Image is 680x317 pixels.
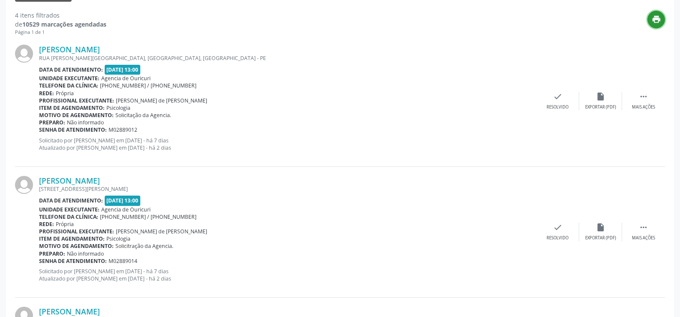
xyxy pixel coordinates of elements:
span: [DATE] 13:00 [105,196,141,205]
b: Senha de atendimento: [39,126,107,133]
span: [PHONE_NUMBER] / [PHONE_NUMBER] [100,213,196,220]
a: [PERSON_NAME] [39,45,100,54]
b: Telefone da clínica: [39,82,98,89]
div: Mais ações [632,235,655,241]
span: Própria [56,220,74,228]
button: print [647,11,665,28]
b: Preparo: [39,250,65,257]
span: [PERSON_NAME] de [PERSON_NAME] [116,97,207,104]
div: de [15,20,106,29]
span: Psicologia [106,235,130,242]
i: insert_drive_file [596,223,605,232]
b: Item de agendamento: [39,104,105,112]
b: Profissional executante: [39,97,114,104]
span: [DATE] 13:00 [105,65,141,75]
div: Resolvido [547,235,568,241]
span: Solicitração da Agencia. [115,242,173,250]
i: check [553,223,562,232]
img: img [15,45,33,63]
span: Solicitação da Agencia. [115,112,171,119]
span: Não informado [67,119,104,126]
b: Unidade executante: [39,206,100,213]
strong: 10529 marcações agendadas [22,20,106,28]
span: Agencia de Ouricuri [101,75,151,82]
span: Não informado [67,250,104,257]
span: Psicologia [106,104,130,112]
div: [STREET_ADDRESS][PERSON_NAME] [39,185,536,193]
b: Unidade executante: [39,75,100,82]
p: Solicitado por [PERSON_NAME] em [DATE] - há 7 dias Atualizado por [PERSON_NAME] em [DATE] - há 2 ... [39,268,536,282]
b: Rede: [39,90,54,97]
div: RUA [PERSON_NAME][GEOGRAPHIC_DATA], [GEOGRAPHIC_DATA], [GEOGRAPHIC_DATA] - PE [39,54,536,62]
span: M02889014 [109,257,137,265]
b: Profissional executante: [39,228,114,235]
span: Própria [56,90,74,97]
span: [PERSON_NAME] de [PERSON_NAME] [116,228,207,235]
div: Mais ações [632,104,655,110]
p: Solicitado por [PERSON_NAME] em [DATE] - há 7 dias Atualizado por [PERSON_NAME] em [DATE] - há 2 ... [39,137,536,151]
i: insert_drive_file [596,92,605,101]
a: [PERSON_NAME] [39,307,100,316]
div: Exportar (PDF) [585,235,616,241]
b: Senha de atendimento: [39,257,107,265]
a: [PERSON_NAME] [39,176,100,185]
b: Motivo de agendamento: [39,112,114,119]
b: Motivo de agendamento: [39,242,114,250]
i: check [553,92,562,101]
b: Telefone da clínica: [39,213,98,220]
div: Resolvido [547,104,568,110]
i: print [652,15,661,24]
div: Exportar (PDF) [585,104,616,110]
span: M02889012 [109,126,137,133]
b: Preparo: [39,119,65,126]
i:  [639,92,648,101]
div: 4 itens filtrados [15,11,106,20]
div: Página 1 de 1 [15,29,106,36]
b: Item de agendamento: [39,235,105,242]
span: Agencia de Ouricuri [101,206,151,213]
img: img [15,176,33,194]
b: Data de atendimento: [39,197,103,204]
b: Data de atendimento: [39,66,103,73]
span: [PHONE_NUMBER] / [PHONE_NUMBER] [100,82,196,89]
i:  [639,223,648,232]
b: Rede: [39,220,54,228]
